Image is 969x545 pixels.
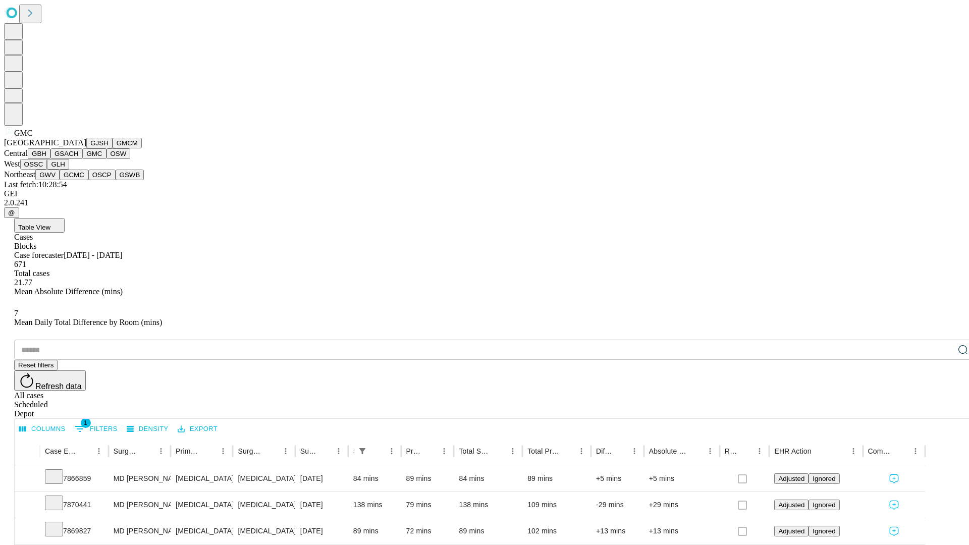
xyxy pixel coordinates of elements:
button: Sort [423,444,437,458]
div: Comments [868,447,893,455]
button: Menu [92,444,106,458]
button: Sort [78,444,92,458]
span: Mean Absolute Difference (mins) [14,287,123,296]
div: Resolved in EHR [725,447,738,455]
button: Ignored [809,526,839,536]
div: 84 mins [459,466,517,492]
button: Sort [264,444,279,458]
button: Menu [752,444,767,458]
span: Total cases [14,269,49,278]
button: Reset filters [14,360,58,370]
span: 21.77 [14,278,32,287]
div: 7869827 [45,518,103,544]
div: Difference [596,447,612,455]
button: Sort [370,444,385,458]
button: GLH [47,159,69,170]
div: 89 mins [406,466,449,492]
div: 89 mins [459,518,517,544]
div: 79 mins [406,492,449,518]
button: Menu [574,444,588,458]
button: Sort [738,444,752,458]
div: +5 mins [596,466,639,492]
div: 89 mins [353,518,396,544]
div: Primary Service [176,447,201,455]
div: +13 mins [649,518,715,544]
button: GBH [28,148,50,159]
button: GMC [82,148,106,159]
span: Mean Daily Total Difference by Room (mins) [14,318,162,326]
button: Ignored [809,473,839,484]
span: Adjusted [778,527,804,535]
div: +13 mins [596,518,639,544]
button: GMCM [113,138,142,148]
button: Menu [627,444,641,458]
button: Show filters [355,444,369,458]
div: [MEDICAL_DATA] [MEDICAL_DATA] OR [MEDICAL_DATA] [238,518,290,544]
button: Menu [279,444,293,458]
button: Adjusted [774,526,809,536]
span: Ignored [813,527,835,535]
button: Show filters [72,421,120,437]
button: Expand [20,497,35,514]
div: Scheduled In Room Duration [353,447,354,455]
div: Surgeon Name [114,447,139,455]
button: Sort [202,444,216,458]
div: 138 mins [459,492,517,518]
div: 102 mins [527,518,586,544]
span: Reset filters [18,361,53,369]
button: Expand [20,523,35,540]
div: 109 mins [527,492,586,518]
span: Northeast [4,170,35,179]
button: Ignored [809,500,839,510]
span: 671 [14,260,26,268]
span: Last fetch: 10:28:54 [4,180,67,189]
button: Sort [894,444,908,458]
div: MD [PERSON_NAME] [PERSON_NAME] [114,518,166,544]
span: West [4,159,20,168]
button: Adjusted [774,500,809,510]
div: 138 mins [353,492,396,518]
button: GCMC [60,170,88,180]
span: Adjusted [778,475,804,482]
div: 89 mins [527,466,586,492]
button: Menu [437,444,451,458]
span: Refresh data [35,382,82,391]
button: Sort [689,444,703,458]
button: OSCP [88,170,116,180]
div: GEI [4,189,965,198]
button: Sort [140,444,154,458]
div: +5 mins [649,466,715,492]
div: [MEDICAL_DATA] SKIN [MEDICAL_DATA] AND MUSCLE [238,492,290,518]
span: Central [4,149,28,157]
button: Expand [20,470,35,488]
div: [MEDICAL_DATA] [176,518,228,544]
div: 72 mins [406,518,449,544]
span: [GEOGRAPHIC_DATA] [4,138,86,147]
div: [MEDICAL_DATA] [176,466,228,492]
button: Menu [908,444,923,458]
button: GSACH [50,148,82,159]
div: [MEDICAL_DATA] [176,492,228,518]
button: Sort [560,444,574,458]
button: GJSH [86,138,113,148]
div: Predicted In Room Duration [406,447,422,455]
button: Menu [332,444,346,458]
button: GSWB [116,170,144,180]
button: Menu [506,444,520,458]
div: 2.0.241 [4,198,965,207]
button: Menu [154,444,168,458]
span: 7 [14,309,18,317]
span: Adjusted [778,501,804,509]
span: Case forecaster [14,251,64,259]
div: 7870441 [45,492,103,518]
button: @ [4,207,19,218]
button: Adjusted [774,473,809,484]
span: Ignored [813,475,835,482]
button: Menu [385,444,399,458]
div: [DATE] [300,466,343,492]
button: Sort [317,444,332,458]
span: [DATE] - [DATE] [64,251,122,259]
button: Table View [14,218,65,233]
div: EHR Action [774,447,811,455]
button: Menu [846,444,860,458]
